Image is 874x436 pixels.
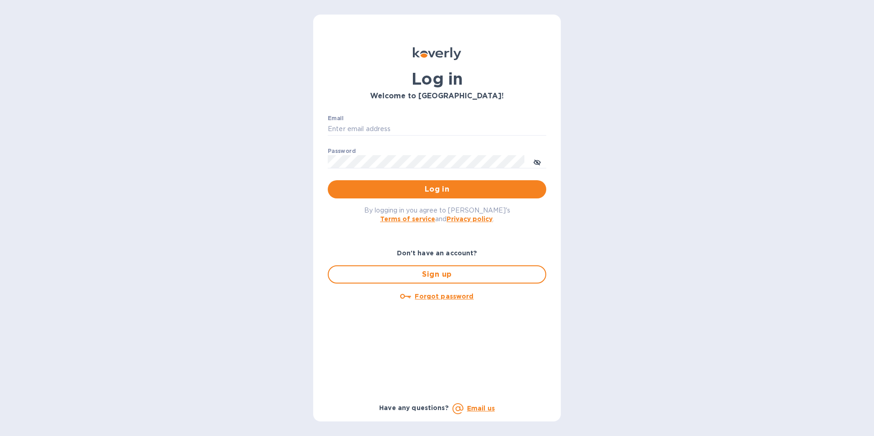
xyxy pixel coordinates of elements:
[328,265,546,284] button: Sign up
[447,215,493,223] a: Privacy policy
[335,184,539,195] span: Log in
[328,116,344,121] label: Email
[328,180,546,198] button: Log in
[328,148,356,154] label: Password
[336,269,538,280] span: Sign up
[364,207,510,223] span: By logging in you agree to [PERSON_NAME]'s and .
[380,215,435,223] a: Terms of service
[328,69,546,88] h1: Log in
[379,404,449,411] b: Have any questions?
[328,122,546,136] input: Enter email address
[528,152,546,171] button: toggle password visibility
[413,47,461,60] img: Koverly
[328,92,546,101] h3: Welcome to [GEOGRAPHIC_DATA]!
[415,293,473,300] u: Forgot password
[397,249,478,257] b: Don't have an account?
[467,405,495,412] a: Email us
